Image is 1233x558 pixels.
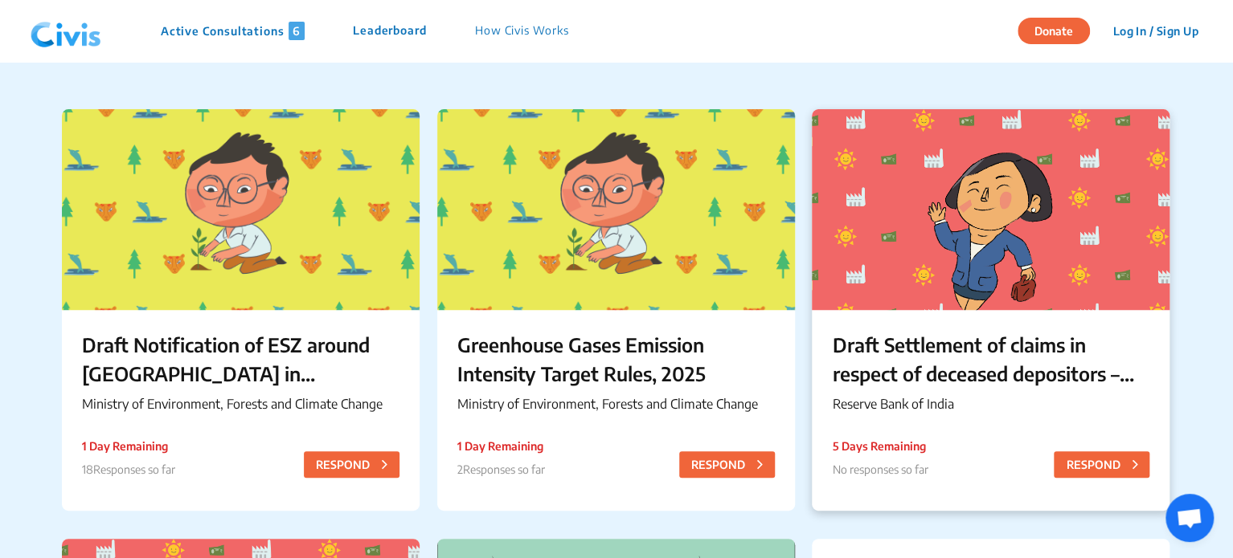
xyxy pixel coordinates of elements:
p: 18 [82,461,175,478]
button: RESPOND [1054,451,1149,478]
p: How Civis Works [475,22,569,40]
p: 5 Days Remaining [832,438,928,454]
p: Leaderboard [353,22,427,40]
p: Ministry of Environment, Forests and Climate Change [82,394,399,413]
p: Greenhouse Gases Emission Intensity Target Rules, 2025 [457,330,775,388]
span: No responses so far [832,462,928,476]
button: Donate [1018,18,1090,44]
p: 1 Day Remaining [457,438,545,454]
button: RESPOND [679,451,775,478]
p: 2 [457,461,545,478]
button: RESPOND [304,451,399,478]
span: Responses so far [463,462,545,476]
p: 1 Day Remaining [82,438,175,454]
a: Open chat [1165,494,1214,542]
a: Draft Notification of ESZ around [GEOGRAPHIC_DATA] in [GEOGRAPHIC_DATA]Ministry of Environment, F... [62,109,420,511]
span: Responses so far [93,462,175,476]
p: Active Consultations [161,22,305,40]
p: Ministry of Environment, Forests and Climate Change [457,394,775,413]
a: Donate [1018,22,1102,38]
button: Log In / Sign Up [1102,18,1209,43]
span: 6 [289,22,305,40]
p: Reserve Bank of India [832,394,1149,413]
p: Draft Notification of ESZ around [GEOGRAPHIC_DATA] in [GEOGRAPHIC_DATA] [82,330,399,388]
p: Draft Settlement of claims in respect of deceased depositors – Simplification of Procedure [832,330,1149,388]
a: Draft Settlement of claims in respect of deceased depositors – Simplification of ProcedureReserve... [812,109,1170,511]
a: Greenhouse Gases Emission Intensity Target Rules, 2025Ministry of Environment, Forests and Climat... [437,109,795,511]
img: navlogo.png [24,7,108,55]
